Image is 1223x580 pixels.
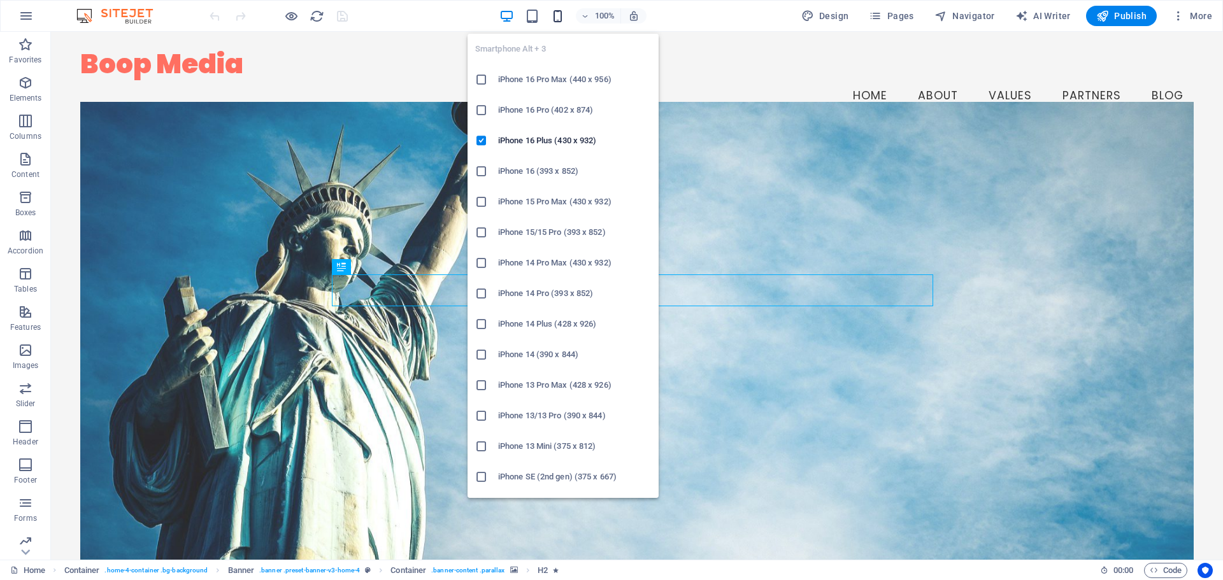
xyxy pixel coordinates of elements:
[498,347,651,362] h6: iPhone 14 (390 x 844)
[1172,10,1212,22] span: More
[498,72,651,87] h6: iPhone 16 Pro Max (440 x 956)
[576,8,621,24] button: 100%
[11,169,39,180] p: Content
[498,378,651,393] h6: iPhone 13 Pro Max (428 x 926)
[64,563,100,578] span: Click to select. Double-click to edit
[10,131,41,141] p: Columns
[10,322,41,332] p: Features
[498,164,651,179] h6: iPhone 16 (393 x 852)
[283,8,299,24] button: Click here to leave preview mode and continue editing
[498,316,651,332] h6: iPhone 14 Plus (428 x 926)
[1122,565,1124,575] span: :
[538,563,548,578] span: Click to select. Double-click to edit
[390,563,426,578] span: Click to select. Double-click to edit
[628,10,640,22] i: On resize automatically adjust zoom level to fit chosen device.
[1010,6,1076,26] button: AI Writer
[498,439,651,454] h6: iPhone 13 Mini (375 x 812)
[14,284,37,294] p: Tables
[1198,563,1213,578] button: Usercentrics
[796,6,854,26] button: Design
[498,286,651,301] h6: iPhone 14 Pro (393 x 852)
[1167,6,1217,26] button: More
[796,6,854,26] div: Design (Ctrl+Alt+Y)
[10,93,42,103] p: Elements
[498,469,651,485] h6: iPhone SE (2nd gen) (375 x 667)
[929,6,1000,26] button: Navigator
[869,10,913,22] span: Pages
[934,10,995,22] span: Navigator
[1113,563,1133,578] span: 00 00
[259,563,360,578] span: . banner .preset-banner-v3-home-4
[595,8,615,24] h6: 100%
[16,399,36,409] p: Slider
[14,475,37,485] p: Footer
[1096,10,1147,22] span: Publish
[14,513,37,523] p: Forms
[13,360,39,371] p: Images
[498,225,651,240] h6: iPhone 15/15 Pro (393 x 852)
[104,563,208,578] span: . home-4-container .bg-background
[498,255,651,271] h6: iPhone 14 Pro Max (430 x 932)
[310,9,324,24] i: Reload page
[73,8,169,24] img: Editor Logo
[10,563,45,578] a: Click to cancel selection. Double-click to open Pages
[864,6,919,26] button: Pages
[309,8,324,24] button: reload
[64,563,559,578] nav: breadcrumb
[8,246,43,256] p: Accordion
[1150,563,1182,578] span: Code
[1144,563,1187,578] button: Code
[510,567,518,574] i: This element contains a background
[431,563,504,578] span: . banner-content .parallax
[1086,6,1157,26] button: Publish
[365,567,371,574] i: This element is a customizable preset
[498,408,651,423] h6: iPhone 13/13 Pro (390 x 844)
[15,208,36,218] p: Boxes
[553,567,559,574] i: Element contains an animation
[1015,10,1071,22] span: AI Writer
[498,133,651,148] h6: iPhone 16 Plus (430 x 932)
[228,563,255,578] span: Click to select. Double-click to edit
[498,194,651,209] h6: iPhone 15 Pro Max (430 x 932)
[1100,563,1134,578] h6: Session time
[13,437,38,447] p: Header
[801,10,849,22] span: Design
[9,55,41,65] p: Favorites
[498,103,651,118] h6: iPhone 16 Pro (402 x 874)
